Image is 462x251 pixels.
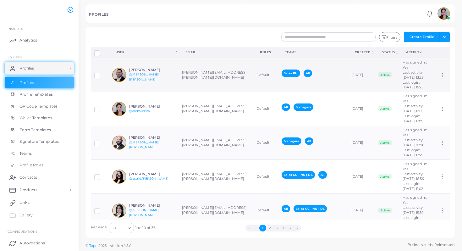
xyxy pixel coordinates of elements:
[98,243,106,248] span: 2025
[112,225,116,231] span: 10
[179,193,253,227] td: [PERSON_NAME][EMAIL_ADDRESS][PERSON_NAME][DOMAIN_NAME]
[179,126,253,160] td: [PERSON_NAME][EMAIL_ADDRESS][PERSON_NAME][DOMAIN_NAME]
[294,103,313,111] span: Managers
[282,171,315,178] span: Sales CC | NU | DS
[348,160,375,194] td: [DATE]
[91,225,107,230] label: Per Page
[19,80,34,86] span: Profiles
[112,102,126,116] img: avatar
[89,243,99,248] a: Tapni
[91,47,109,58] th: Row-selection
[129,109,150,113] a: @alebautista
[266,225,273,231] button: Go to page 2
[5,62,74,75] a: Profiles
[5,34,74,47] a: Analytics
[253,58,278,92] td: Default
[403,114,423,123] span: Last login: [DATE] 11:05
[19,187,37,193] span: Products
[179,58,253,92] td: [PERSON_NAME][EMAIL_ADDRESS][PERSON_NAME][DOMAIN_NAME]
[294,225,301,231] button: Go to last page
[5,112,74,124] a: Wallet Templates
[19,127,51,133] span: Form Templates
[408,242,455,248] span: Business cards. Reinvented.
[19,162,43,168] span: Profile Roles
[253,160,278,194] td: Default
[19,151,32,156] span: Teams
[379,32,400,42] button: Filters
[5,209,74,221] a: Gallery
[282,70,300,77] span: Sales PH
[156,225,391,231] ul: Pagination
[378,208,392,213] span: Active
[112,170,126,184] img: avatar
[436,7,452,20] a: avatar
[403,205,424,215] span: Last activity: [DATE] 15:39
[5,124,74,136] a: Form Templates
[294,205,327,212] span: Sales CC | NU | DS
[403,172,424,181] span: Last activity: [DATE] 16:56
[282,205,290,212] span: All
[403,195,427,205] span: Has signed in: Yes
[5,148,74,159] a: Teams
[273,225,280,231] button: Go to page 3
[179,160,253,194] td: [PERSON_NAME][EMAIL_ADDRESS][PERSON_NAME][DOMAIN_NAME]
[85,243,131,248] span: ©
[259,225,266,231] button: Go to page 1
[5,237,74,249] a: Automations
[116,225,125,231] input: Search for option
[404,32,440,42] button: Create Profile
[109,223,134,233] div: Search for option
[403,138,423,147] span: Last activity: [DATE] 07:11
[403,181,423,191] span: Last login: [DATE] 11:02
[129,73,160,81] a: @[PERSON_NAME].[PERSON_NAME]
[19,212,33,218] span: Gallery
[129,204,175,208] h6: [PERSON_NAME]
[116,50,174,54] div: User
[5,136,74,148] a: Signature Templates
[185,50,246,54] div: Email
[129,141,160,149] a: @[PERSON_NAME].[PERSON_NAME]
[348,58,375,92] td: [DATE]
[112,204,126,218] img: avatar
[5,100,74,112] a: QR Code Templates
[5,171,74,184] a: Contacts
[5,196,74,209] a: Links
[89,12,108,17] h5: PROFILES
[318,171,327,178] span: All
[282,103,290,111] span: All
[403,80,423,90] span: Last login: [DATE] 15:25
[403,60,427,70] span: Has signed in: Yes
[378,72,392,77] span: Active
[260,50,271,54] div: Roles
[378,140,392,145] span: Active
[304,70,312,77] span: All
[19,200,30,205] span: Links
[129,104,175,109] h6: [PERSON_NAME]
[19,175,37,180] span: Contacts
[282,137,301,145] span: Managers
[129,177,168,180] a: @astrid.[PERSON_NAME]
[280,225,287,231] button: Go to page 4
[129,68,175,72] h6: [PERSON_NAME]
[19,240,45,246] span: Automations
[403,104,423,113] span: Last activity: [DATE] 11:13
[437,7,450,20] img: avatar
[129,136,175,140] h6: [PERSON_NAME]
[5,184,74,196] a: Products
[305,137,313,145] span: All
[135,226,155,231] span: 1 to 10 of 36
[348,193,375,227] td: [DATE]
[403,148,424,157] span: Last login: [DATE] 17:29
[378,174,392,179] span: Active
[19,103,58,109] span: QR Code Templates
[285,50,341,54] div: Teams
[382,50,395,54] div: Status
[129,172,175,176] h6: [PERSON_NAME]
[8,55,22,59] span: ENTITIES
[19,37,37,43] span: Analytics
[179,92,253,126] td: [PERSON_NAME][EMAIL_ADDRESS][PERSON_NAME][DOMAIN_NAME]
[5,159,74,171] a: Profile Roles
[253,126,278,160] td: Default
[403,128,427,137] span: Has signed in: Yes
[406,50,429,54] div: activity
